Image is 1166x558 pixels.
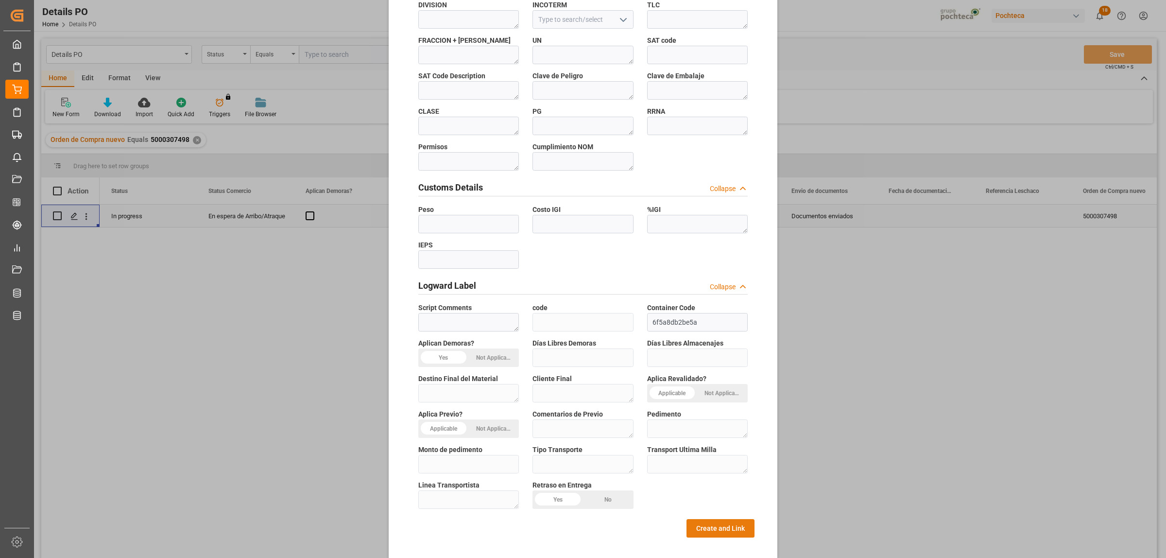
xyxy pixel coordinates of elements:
span: Cliente Final [532,374,572,384]
span: PG [532,106,542,117]
span: RRNA [647,106,665,117]
span: %IGI [647,205,661,215]
span: Pedimento [647,409,681,419]
span: Cumplimiento NOM [532,142,593,152]
span: Linea Transportista [418,480,480,490]
span: Monto de pedimento [418,445,482,455]
span: FRACCION + [PERSON_NAME] [418,35,511,46]
span: code [532,303,548,313]
span: Tipo Transporte [532,445,583,455]
span: Comentarios de Previo [532,409,603,419]
span: UN [532,35,542,46]
div: Collapse [710,282,736,292]
span: Costo IGI [532,205,561,215]
span: Días Libres Almacenajes [647,338,723,349]
div: Collapse [710,184,736,194]
h2: Logward Label [418,279,476,292]
span: SAT Code Description [418,71,485,81]
span: IEPS [418,240,433,250]
button: open menu [615,12,630,27]
span: Días Libres Demoras [532,338,596,349]
span: Destino Final del Material [418,374,498,384]
button: Create and Link [686,519,754,538]
span: Clave de Peligro [532,71,583,81]
span: Container Code [647,303,695,313]
span: Aplica Previo? [418,409,463,419]
span: Permisos [418,142,447,152]
span: CLASE [418,106,439,117]
span: Clave de Embalaje [647,71,704,81]
span: Transport Ultima Milla [647,445,717,455]
span: Aplican Demoras? [418,338,474,349]
span: SAT code [647,35,676,46]
span: Retraso en Entrega [532,480,592,490]
input: Type to search/select [532,10,633,29]
span: Script Comments [418,303,472,313]
span: Aplica Revalidado? [647,374,706,384]
span: Peso [418,205,434,215]
h2: Customs Details [418,181,483,194]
